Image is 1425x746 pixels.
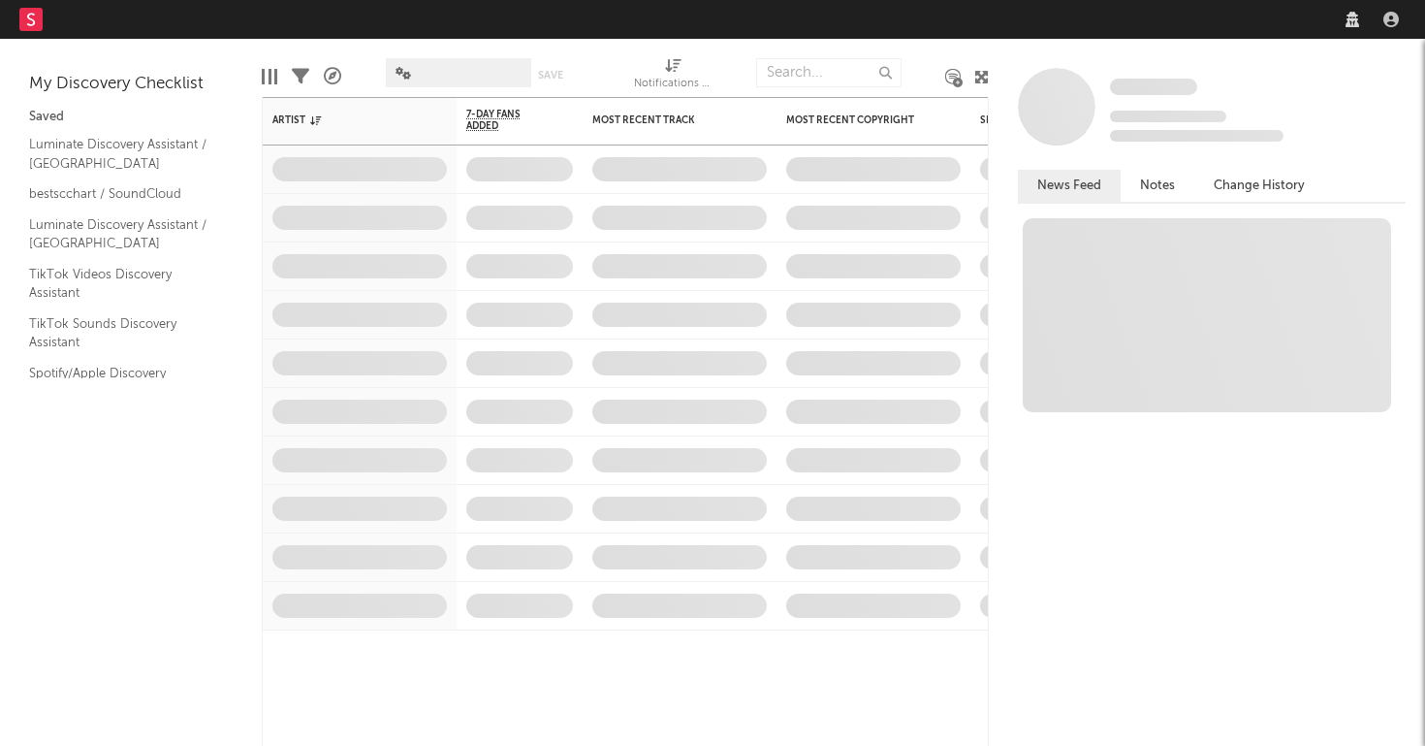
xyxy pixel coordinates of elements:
span: 7-Day Fans Added [466,109,544,132]
a: bestscchart / SoundCloud [29,183,213,205]
div: Saved [29,106,233,129]
div: Most Recent Track [592,114,738,126]
a: Luminate Discovery Assistant / [GEOGRAPHIC_DATA] [29,134,213,174]
div: Notifications (Artist) [634,73,712,96]
button: Save [538,70,563,81]
div: Notifications (Artist) [634,49,712,105]
a: TikTok Videos Discovery Assistant [29,264,213,304]
a: Some Artist [1110,78,1197,97]
div: Edit Columns [262,49,277,105]
button: Change History [1194,170,1324,202]
div: My Discovery Checklist [29,73,233,96]
div: Filters [292,49,309,105]
span: 0 fans last week [1110,130,1283,142]
div: Most Recent Copyright [786,114,932,126]
span: Tracking Since: [DATE] [1110,111,1226,122]
div: A&R Pipeline [324,49,341,105]
button: News Feed [1018,170,1121,202]
div: Artist [272,114,418,126]
div: Spotify Monthly Listeners [980,114,1125,126]
a: Spotify/Apple Discovery Assistant [29,363,213,403]
span: Some Artist [1110,79,1197,95]
input: Search... [756,58,902,87]
button: Notes [1121,170,1194,202]
a: TikTok Sounds Discovery Assistant [29,313,213,353]
a: Luminate Discovery Assistant / [GEOGRAPHIC_DATA] [29,214,213,254]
